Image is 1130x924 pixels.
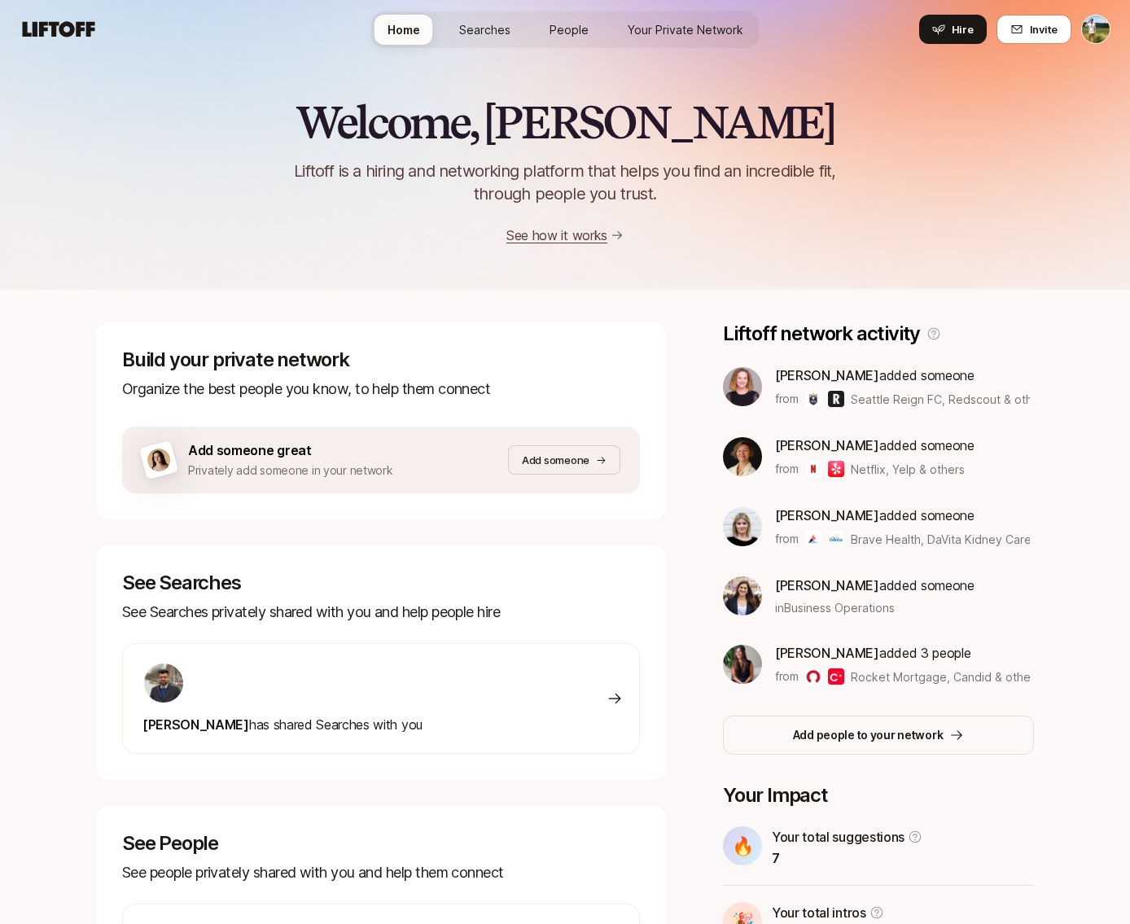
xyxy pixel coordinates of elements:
p: Liftoff network activity [723,322,920,345]
span: [PERSON_NAME] [775,437,879,453]
p: See Searches privately shared with you and help people hire [122,601,640,624]
a: Home [374,15,433,45]
span: [PERSON_NAME] [775,645,879,661]
img: Netflix [805,461,821,477]
span: [PERSON_NAME] [775,577,879,593]
img: Rocket Mortgage [805,668,821,685]
p: Your Impact [723,784,1034,807]
img: Yelp [828,461,844,477]
p: from [775,389,799,409]
span: [PERSON_NAME] [775,507,879,523]
img: Candid [828,668,844,685]
p: added someone [775,575,975,596]
p: added someone [775,365,1030,386]
p: See people privately shared with you and help them connect [122,861,640,884]
p: See People [122,832,640,855]
button: Add someone [508,445,620,475]
div: 🔥 [723,826,762,865]
p: from [775,667,799,686]
span: Home [388,21,420,38]
span: Brave Health, DaVita Kidney Care & others [851,532,1080,546]
p: Your total intros [772,902,866,923]
img: add-someone-great-cta-avatar.png [145,446,173,474]
p: from [775,529,799,549]
img: a76236c4_073d_4fdf_a851_9ba080c9706f.jpg [723,507,762,546]
p: added someone [775,435,975,456]
p: Build your private network [122,348,640,371]
button: Invite [996,15,1071,44]
img: b1202ca0_7323_4e9c_9505_9ab82ba382f2.jpg [723,576,762,615]
button: Add people to your network [723,716,1034,755]
span: Invite [1030,21,1058,37]
span: [PERSON_NAME] [775,367,879,383]
img: 12ecefdb_596c_45d0_a494_8b7a08a30bfa.jpg [723,437,762,476]
img: Tyler Kieft [1082,15,1110,43]
span: in Business Operations [775,599,895,616]
button: Hire [919,15,987,44]
p: Organize the best people you know, to help them connect [122,378,640,401]
p: Liftoff is a hiring and networking platform that helps you find an incredible fit, through people... [274,160,856,205]
button: Tyler Kieft [1081,15,1110,44]
p: Add people to your network [793,725,944,745]
p: added someone [775,505,1030,526]
h2: Welcome, [PERSON_NAME] [296,98,835,147]
a: Searches [446,15,523,45]
img: d8d4dcb0_f44a_4ef0_b2aa_23c5eb87430b.jpg [723,367,762,406]
p: Privately add someone in your network [188,461,393,480]
a: People [537,15,602,45]
p: Add someone great [188,440,393,461]
img: 33ee49e1_eec9_43f1_bb5d_6b38e313ba2b.jpg [723,645,762,684]
p: See Searches [122,571,640,594]
p: added 3 people [775,642,1030,663]
a: See how it works [506,227,607,243]
p: Your total suggestions [772,826,904,847]
img: bd4da4d7_5cf5_45b3_8595_1454a3ab2b2e.jpg [144,663,183,703]
p: Add someone [522,452,589,468]
span: Netflix, Yelp & others [851,461,965,478]
p: from [775,459,799,479]
img: Redscout [828,391,844,407]
span: has shared Searches with you [142,716,423,733]
span: Seattle Reign FC, Redscout & others [851,392,1049,406]
p: 7 [772,847,922,869]
span: Rocket Mortgage, Candid & others [851,670,1040,684]
span: Your Private Network [628,21,743,38]
span: Hire [952,21,974,37]
span: [PERSON_NAME] [142,716,249,733]
span: People [550,21,589,38]
img: DaVita Kidney Care [828,531,844,547]
img: Brave Health [805,531,821,547]
span: Searches [459,21,510,38]
a: Your Private Network [615,15,756,45]
img: Seattle Reign FC [805,391,821,407]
